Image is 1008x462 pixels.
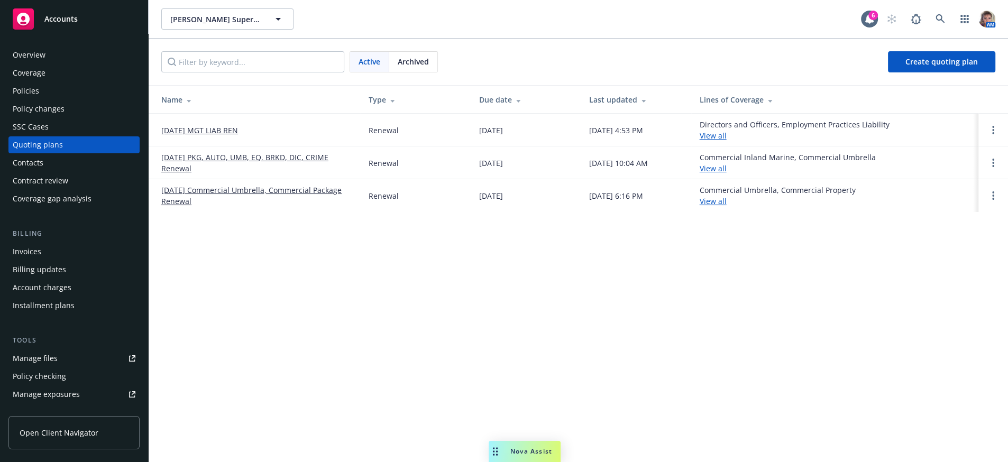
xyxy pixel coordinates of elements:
[8,335,140,346] div: Tools
[20,427,98,438] span: Open Client Navigator
[8,154,140,171] a: Contacts
[479,94,573,105] div: Due date
[700,184,856,207] div: Commercial Umbrella, Commercial Property
[13,279,71,296] div: Account charges
[905,57,978,67] span: Create quoting plan
[13,261,66,278] div: Billing updates
[489,441,502,462] div: Drag to move
[161,184,352,207] a: [DATE] Commercial Umbrella, Commercial Package Renewal
[888,51,995,72] a: Create quoting plan
[8,82,140,99] a: Policies
[8,172,140,189] a: Contract review
[8,261,140,278] a: Billing updates
[8,243,140,260] a: Invoices
[881,8,902,30] a: Start snowing
[13,136,63,153] div: Quoting plans
[8,228,140,239] div: Billing
[8,100,140,117] a: Policy changes
[13,154,43,171] div: Contacts
[700,94,970,105] div: Lines of Coverage
[589,125,643,136] div: [DATE] 4:53 PM
[479,190,503,201] div: [DATE]
[8,4,140,34] a: Accounts
[13,404,82,421] div: Manage certificates
[905,8,927,30] a: Report a Bug
[8,386,140,403] a: Manage exposures
[13,47,45,63] div: Overview
[8,297,140,314] a: Installment plans
[13,172,68,189] div: Contract review
[13,100,65,117] div: Policy changes
[13,243,41,260] div: Invoices
[13,190,91,207] div: Coverage gap analysis
[700,163,727,173] a: View all
[8,64,140,81] a: Coverage
[359,56,380,67] span: Active
[8,118,140,135] a: SSC Cases
[954,8,975,30] a: Switch app
[161,125,238,136] a: [DATE] MGT LIAB REN
[510,447,552,456] span: Nova Assist
[987,124,1000,136] a: Open options
[13,297,75,314] div: Installment plans
[700,119,890,141] div: Directors and Officers, Employment Practices Liability
[13,64,45,81] div: Coverage
[700,196,727,206] a: View all
[987,156,1000,169] a: Open options
[8,279,140,296] a: Account charges
[978,11,995,27] img: photo
[479,125,503,136] div: [DATE]
[489,441,561,462] button: Nova Assist
[369,125,399,136] div: Renewal
[700,131,727,141] a: View all
[13,82,39,99] div: Policies
[8,404,140,421] a: Manage certificates
[161,94,352,105] div: Name
[930,8,951,30] a: Search
[44,15,78,23] span: Accounts
[589,94,683,105] div: Last updated
[13,118,49,135] div: SSC Cases
[13,350,58,367] div: Manage files
[8,47,140,63] a: Overview
[369,158,399,169] div: Renewal
[369,94,462,105] div: Type
[8,190,140,207] a: Coverage gap analysis
[8,350,140,367] a: Manage files
[479,158,503,169] div: [DATE]
[8,136,140,153] a: Quoting plans
[369,190,399,201] div: Renewal
[398,56,429,67] span: Archived
[868,11,878,20] div: 6
[589,158,648,169] div: [DATE] 10:04 AM
[13,368,66,385] div: Policy checking
[13,386,80,403] div: Manage exposures
[161,152,352,174] a: [DATE] PKG, AUTO, UMB, EQ. BRKD, DIC, CRIME Renewal
[161,8,294,30] button: [PERSON_NAME] Supermarkets, Inc.
[700,152,876,174] div: Commercial Inland Marine, Commercial Umbrella
[8,368,140,385] a: Policy checking
[170,14,262,25] span: [PERSON_NAME] Supermarkets, Inc.
[589,190,643,201] div: [DATE] 6:16 PM
[161,51,344,72] input: Filter by keyword...
[987,189,1000,202] a: Open options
